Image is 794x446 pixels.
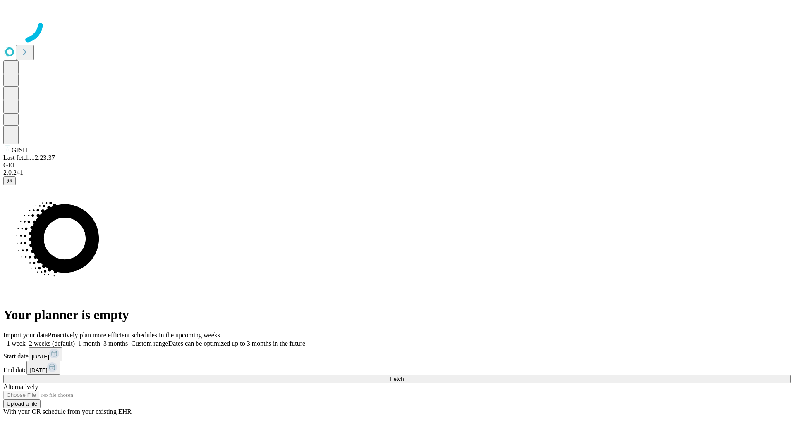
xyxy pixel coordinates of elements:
[48,332,222,339] span: Proactively plan more efficient schedules in the upcoming weeks.
[3,176,16,185] button: @
[131,340,168,347] span: Custom range
[29,340,75,347] span: 2 weeks (default)
[3,375,791,383] button: Fetch
[3,383,38,390] span: Alternatively
[3,161,791,169] div: GEI
[7,178,12,184] span: @
[168,340,307,347] span: Dates can be optimized up to 3 months in the future.
[30,367,47,373] span: [DATE]
[3,307,791,323] h1: Your planner is empty
[3,347,791,361] div: Start date
[78,340,100,347] span: 1 month
[3,332,48,339] span: Import your data
[7,340,26,347] span: 1 week
[3,408,132,415] span: With your OR schedule from your existing EHR
[29,347,62,361] button: [DATE]
[390,376,404,382] span: Fetch
[32,353,49,360] span: [DATE]
[3,154,55,161] span: Last fetch: 12:23:37
[3,361,791,375] div: End date
[3,399,41,408] button: Upload a file
[12,147,27,154] span: GJSH
[26,361,60,375] button: [DATE]
[103,340,128,347] span: 3 months
[3,169,791,176] div: 2.0.241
